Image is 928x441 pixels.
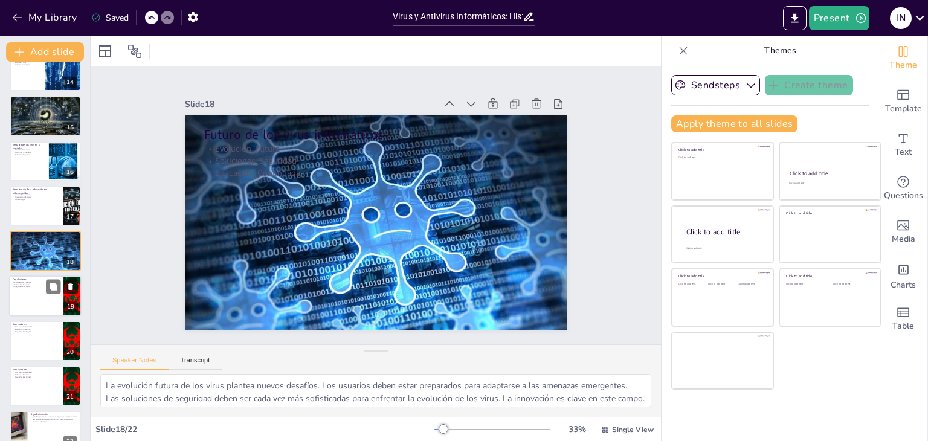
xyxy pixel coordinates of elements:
p: Educación_Continuada [384,37,432,381]
div: 33 % [562,423,591,435]
div: 15 [63,122,77,133]
div: 17 [63,211,77,222]
span: Media [892,233,915,246]
p: Impacto de los virus en la sociedad [13,143,45,150]
div: 19 [63,301,78,312]
div: 15 [10,96,81,136]
p: Confianza_Tecnológica [13,151,45,153]
div: 16 [10,141,81,181]
button: Create theme [765,75,853,95]
div: Change the overall theme [879,36,927,80]
div: Click to add text [708,283,735,286]
p: Conclusiones [13,277,60,281]
p: Comprensión_Essencial [13,281,60,283]
div: Slide 18 / 22 [95,423,434,435]
textarea: La evolución futura de los virus plantea nuevos desafíos. Los usuarios deben estar preparados par... [100,374,651,407]
span: Questions [884,189,923,202]
div: 21 [63,391,77,402]
span: Single View [612,425,654,434]
p: Conclusiones [13,368,60,372]
button: I N [890,6,912,30]
div: 21 [10,366,81,406]
button: Duplicate Slide [46,279,60,294]
p: Pérdidas_Financieras [13,149,45,151]
div: Click to add text [678,283,706,286]
div: 18 [10,231,81,271]
p: Seguridad_Era_Digital [13,330,60,333]
p: Educación_Continuada [13,240,77,243]
p: Conocimiento_Continuo [13,106,77,108]
p: Agradecimientos [31,413,77,416]
span: Position [127,44,142,59]
p: Themes [693,36,867,65]
div: Click to add text [738,283,765,286]
div: 16 [63,167,77,178]
div: Saved [91,12,129,24]
span: Table [892,320,914,333]
div: I N [890,7,912,29]
div: Click to add text [678,156,765,159]
div: Add charts and graphs [879,254,927,297]
div: Click to add text [833,283,871,286]
div: 14 [10,51,81,91]
div: Add text boxes [879,123,927,167]
div: 17 [10,186,81,226]
div: 14 [63,77,77,88]
div: 18 [63,257,77,268]
span: Template [885,102,922,115]
div: Layout [95,42,115,61]
button: Speaker Notes [100,356,169,370]
div: Click to add title [678,274,765,278]
p: Evolución de los virus [13,98,77,102]
p: Importancia de la educación en ciberseguridad [13,188,60,195]
div: Add ready made slides [879,80,927,123]
div: Click to add title [678,147,765,152]
p: Comprensión_Essencial [13,371,60,373]
p: Soluciones_Seguridad [13,239,77,241]
div: Slide 18 [465,25,503,277]
p: ¡Muchas gracias por su atención! Espero que esta presentación les haya proporcionado información ... [31,416,77,423]
p: Futuro de los virus informáticos [13,233,77,237]
p: Futuro de los virus informáticos [419,41,473,385]
div: Click to add title [790,170,870,177]
div: Add images, graphics, shapes or video [879,210,927,254]
div: Click to add text [789,182,869,185]
p: Educación_Preventiva [13,329,60,331]
button: Sendsteps [671,75,760,95]
div: Click to add text [786,283,824,286]
button: My Library [9,8,82,27]
div: 20 [63,347,77,358]
div: Get real-time input from your audience [879,167,927,210]
p: Evolución_Futura [13,236,77,239]
p: Educación_Preventiva [13,283,60,286]
span: Charts [891,278,916,292]
p: Conclusiones [13,323,60,326]
span: Theme [889,59,917,72]
p: Educación_Responsable [13,153,45,156]
p: Seguridad_Era_Digital [13,285,60,288]
p: Comprensión_Essencial [13,326,60,329]
p: Desafíos_Ciberseguridad [13,101,77,104]
button: Add slide [6,42,84,62]
div: Click to add body [686,246,762,249]
p: Educación_Preventiva [13,373,60,376]
input: Insert title [393,8,523,25]
button: Present [809,6,869,30]
span: Text [895,146,912,159]
p: Evolución_Futura [408,40,456,384]
p: Evolución_Virus [13,61,42,63]
button: Export to PowerPoint [783,6,807,30]
div: Click to add title [686,227,764,237]
p: Mundo_Digital [13,198,60,201]
button: Delete Slide [63,279,78,294]
button: Apply theme to all slides [671,115,797,132]
div: Add a table [879,297,927,341]
div: 20 [10,321,81,361]
button: Transcript [169,356,222,370]
p: Seguridad_Era_Digital [13,376,60,378]
div: Click to add title [786,211,872,216]
p: Prevención_Infecciones [13,196,60,198]
div: 19 [9,275,82,317]
div: Click to add title [786,274,872,278]
p: Soluciones_Seguridad [396,38,444,382]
